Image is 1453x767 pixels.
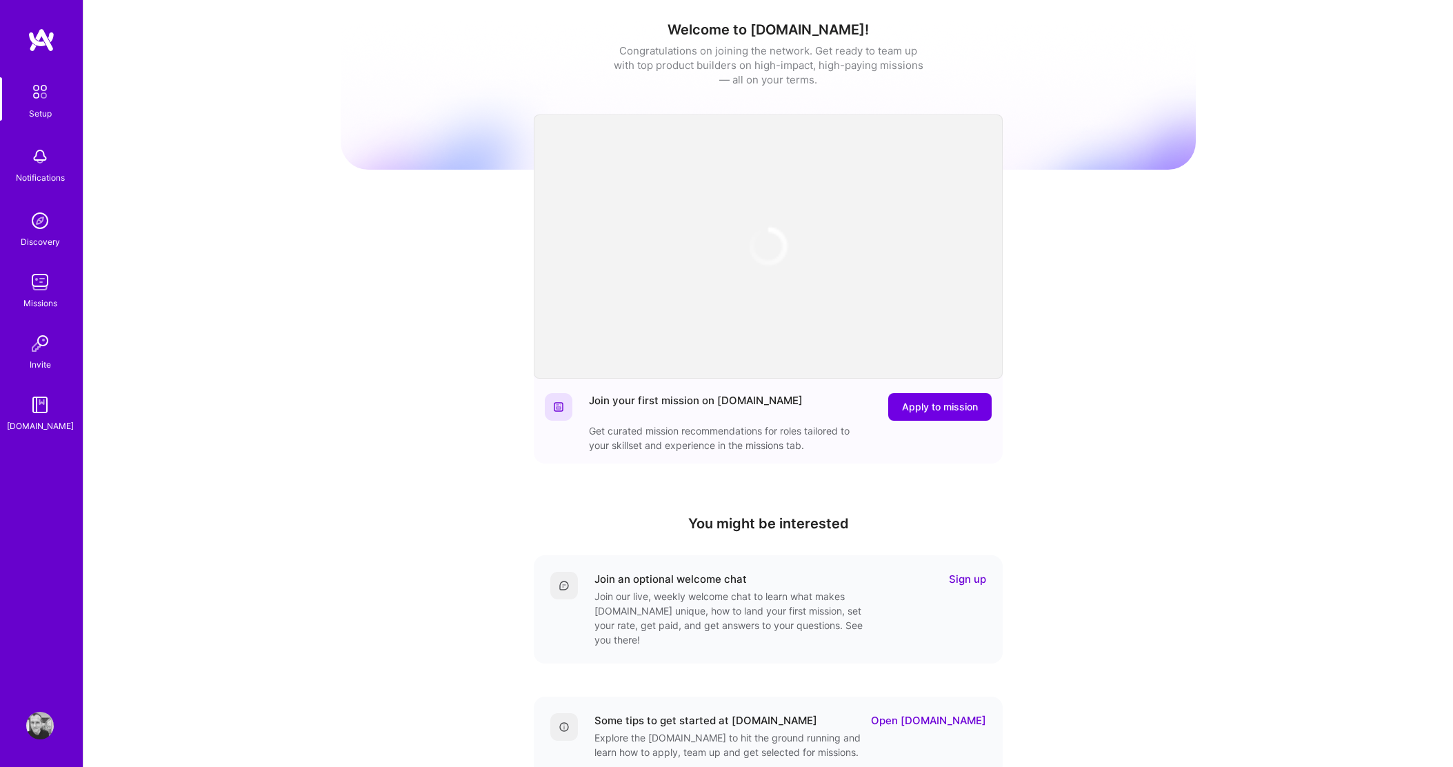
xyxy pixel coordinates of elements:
div: Some tips to get started at [DOMAIN_NAME] [594,713,817,728]
a: Open [DOMAIN_NAME] [871,713,986,728]
img: Details [559,721,570,733]
div: Invite [30,357,51,372]
img: setup [26,77,54,106]
a: Sign up [949,572,986,586]
img: Website [553,401,564,412]
h4: You might be interested [534,515,1003,532]
div: Explore the [DOMAIN_NAME] to hit the ground running and learn how to apply, team up and get selec... [594,730,870,759]
img: guide book [26,391,54,419]
div: Join our live, weekly welcome chat to learn what makes [DOMAIN_NAME] unique, how to land your fir... [594,589,870,647]
div: Get curated mission recommendations for roles tailored to your skillset and experience in the mis... [589,424,865,452]
div: Discovery [21,235,60,249]
div: Notifications [16,170,65,185]
img: bell [26,143,54,170]
span: Apply to mission [902,400,978,414]
img: loading [745,223,791,269]
img: teamwork [26,268,54,296]
img: Comment [559,580,570,591]
img: User Avatar [26,712,54,739]
img: discovery [26,207,54,235]
div: Join your first mission on [DOMAIN_NAME] [589,393,803,421]
button: Apply to mission [888,393,992,421]
div: [DOMAIN_NAME] [7,419,74,433]
img: logo [28,28,55,52]
div: Congratulations on joining the network. Get ready to team up with top product builders on high-im... [613,43,923,87]
a: User Avatar [23,712,57,739]
img: Invite [26,330,54,357]
h1: Welcome to [DOMAIN_NAME]! [341,21,1196,38]
div: Setup [29,106,52,121]
div: Join an optional welcome chat [594,572,747,586]
div: Missions [23,296,57,310]
iframe: video [534,114,1003,379]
